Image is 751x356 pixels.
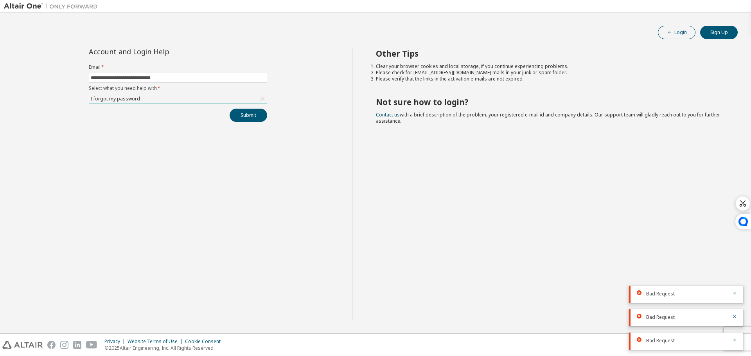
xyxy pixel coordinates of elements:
h2: Not sure how to login? [376,97,724,107]
img: facebook.svg [47,341,56,349]
img: linkedin.svg [73,341,81,349]
img: Altair One [4,2,102,10]
div: Account and Login Help [89,48,232,55]
button: Login [658,26,695,39]
img: instagram.svg [60,341,68,349]
span: with a brief description of the problem, your registered e-mail id and company details. Our suppo... [376,111,720,124]
a: Contact us [376,111,400,118]
button: Submit [230,109,267,122]
div: Privacy [104,338,128,345]
div: I forgot my password [89,94,267,104]
li: Please verify that the links in the activation e-mails are not expired. [376,76,724,82]
div: I forgot my password [90,95,141,103]
p: © 2025 Altair Engineering, Inc. All Rights Reserved. [104,345,225,351]
li: Please check for [EMAIL_ADDRESS][DOMAIN_NAME] mails in your junk or spam folder. [376,70,724,76]
span: Bad Request [646,291,675,297]
button: Sign Up [700,26,738,39]
div: Cookie Consent [185,338,225,345]
label: Email [89,64,267,70]
span: Bad Request [646,338,675,344]
img: altair_logo.svg [2,341,43,349]
li: Clear your browser cookies and local storage, if you continue experiencing problems. [376,63,724,70]
h2: Other Tips [376,48,724,59]
label: Select what you need help with [89,85,267,91]
div: Website Terms of Use [128,338,185,345]
img: youtube.svg [86,341,97,349]
span: Bad Request [646,314,675,320]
